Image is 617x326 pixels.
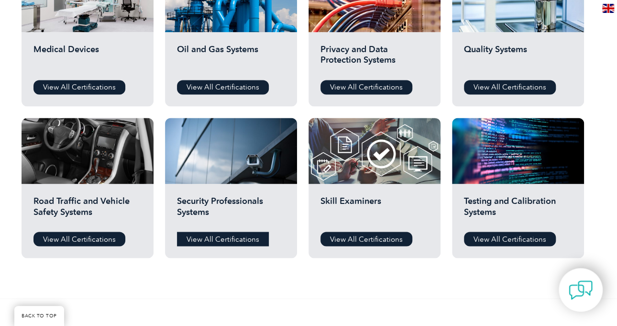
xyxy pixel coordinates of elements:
a: View All Certifications [320,232,412,246]
h2: Privacy and Data Protection Systems [320,44,429,73]
img: contact-chat.png [569,278,593,302]
a: View All Certifications [33,80,125,94]
a: View All Certifications [464,80,556,94]
a: BACK TO TOP [14,306,64,326]
h2: Road Traffic and Vehicle Safety Systems [33,196,142,225]
a: View All Certifications [177,80,269,94]
a: View All Certifications [320,80,412,94]
a: View All Certifications [33,232,125,246]
a: View All Certifications [464,232,556,246]
h2: Oil and Gas Systems [177,44,285,73]
h2: Quality Systems [464,44,572,73]
a: View All Certifications [177,232,269,246]
h2: Medical Devices [33,44,142,73]
h2: Security Professionals Systems [177,196,285,225]
h2: Testing and Calibration Systems [464,196,572,225]
img: en [602,4,614,13]
h2: Skill Examiners [320,196,429,225]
